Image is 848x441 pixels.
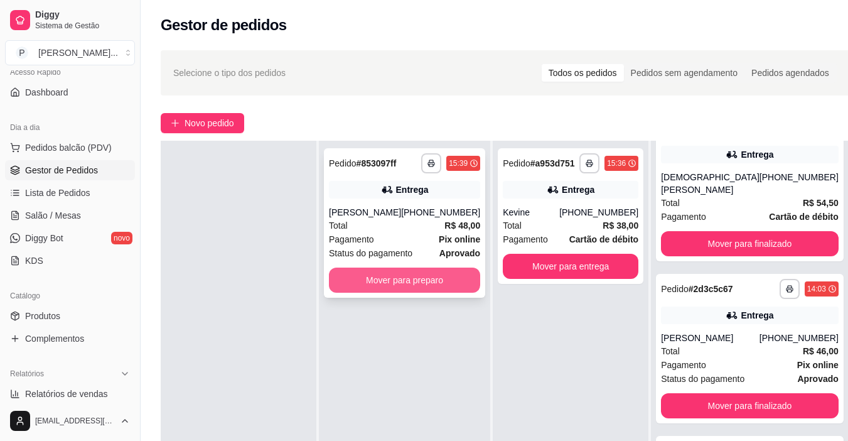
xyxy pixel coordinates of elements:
div: Entrega [741,309,773,322]
span: Salão / Mesas [25,209,81,222]
span: Relatórios de vendas [25,388,108,400]
div: Dia a dia [5,117,135,138]
span: Relatórios [10,369,44,379]
button: Mover para preparo [329,268,480,293]
span: Selecione o tipo dos pedidos [173,66,286,80]
div: Todos os pedidos [542,64,624,82]
div: [PERSON_NAME] ... [38,46,118,59]
div: Pedidos agendados [744,64,836,82]
span: Pedido [661,284,689,294]
strong: aprovado [439,248,480,258]
span: Pedido [329,158,357,168]
div: 15:39 [449,158,468,168]
a: Relatórios de vendas [5,384,135,404]
span: Gestor de Pedidos [25,164,98,177]
span: Dashboard [25,86,68,99]
div: Pedidos sem agendamento [624,64,744,82]
strong: # 2d3c5c67 [689,284,733,294]
a: DiggySistema de Gestão [5,5,135,35]
span: Produtos [25,310,60,322]
strong: Pix online [439,234,480,244]
span: Diggy Bot [25,232,63,244]
span: KDS [25,254,43,267]
div: [PERSON_NAME] [329,206,401,219]
a: Produtos [5,306,135,326]
div: Kevine [503,206,559,219]
strong: # a953d751 [530,158,575,168]
div: Entrega [396,183,429,196]
button: Select a team [5,40,135,65]
h2: Gestor de pedidos [161,15,287,35]
div: 15:36 [607,158,626,168]
span: Novo pedido [185,116,234,130]
a: Complementos [5,329,135,349]
button: Mover para finalizado [661,393,839,418]
button: Mover para entrega [503,254,638,279]
span: Pedidos balcão (PDV) [25,141,112,154]
button: [EMAIL_ADDRESS][DOMAIN_NAME] [5,406,135,436]
strong: # 853097ff [357,158,397,168]
span: Total [503,219,522,232]
span: Status do pagamento [661,372,744,386]
span: Diggy [35,9,130,21]
a: Salão / Mesas [5,205,135,226]
span: Pagamento [661,358,706,372]
div: [DEMOGRAPHIC_DATA][PERSON_NAME] [661,171,759,196]
span: Pedido [503,158,530,168]
strong: R$ 54,50 [803,198,839,208]
span: P [16,46,28,59]
a: Dashboard [5,82,135,102]
span: Complementos [25,332,84,345]
span: Pagamento [661,210,706,224]
button: Pedidos balcão (PDV) [5,138,135,158]
span: Status do pagamento [329,246,412,260]
a: Lista de Pedidos [5,183,135,203]
a: KDS [5,251,135,271]
strong: R$ 46,00 [803,346,839,356]
strong: R$ 38,00 [603,220,638,231]
div: Acesso Rápido [5,62,135,82]
strong: Cartão de débito [769,212,838,222]
span: Pagamento [329,232,374,246]
a: Diggy Botnovo [5,228,135,248]
div: [PHONE_NUMBER] [559,206,638,219]
div: Entrega [562,183,594,196]
div: [PERSON_NAME] [661,332,759,344]
span: Pagamento [503,232,548,246]
strong: Cartão de débito [569,234,638,244]
div: 14:03 [807,284,826,294]
span: plus [171,119,180,128]
div: [PHONE_NUMBER] [759,332,839,344]
strong: Pix online [797,360,839,370]
strong: R$ 48,00 [444,220,480,231]
button: Mover para finalizado [661,231,839,256]
div: [PHONE_NUMBER] [401,206,480,219]
span: Sistema de Gestão [35,21,130,31]
span: Total [329,219,348,232]
div: [PHONE_NUMBER] [759,171,839,196]
a: Gestor de Pedidos [5,160,135,180]
span: Total [661,344,680,358]
span: Total [661,196,680,210]
span: Lista de Pedidos [25,187,90,199]
span: [EMAIL_ADDRESS][DOMAIN_NAME] [35,416,115,426]
div: Catálogo [5,286,135,306]
button: Novo pedido [161,113,244,133]
strong: aprovado [797,374,838,384]
div: Entrega [741,148,773,161]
